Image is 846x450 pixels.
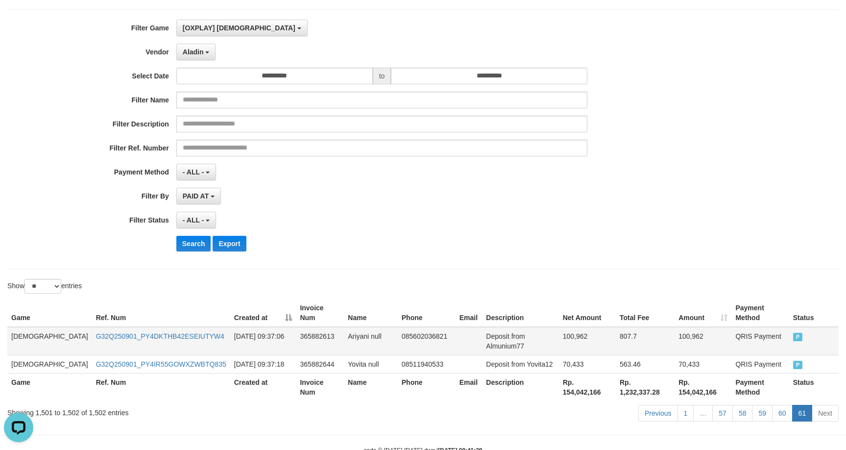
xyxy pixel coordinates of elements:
td: 365882613 [296,327,344,355]
a: G32Q250901_PY4DKTHB42ESEIUTYW4 [96,332,224,340]
th: Ref. Num [92,373,230,401]
td: 100,962 [559,327,616,355]
span: - ALL - [183,168,204,176]
th: Payment Method [731,373,789,401]
span: [OXPLAY] [DEMOGRAPHIC_DATA] [183,24,295,32]
span: PAID [793,333,803,341]
th: Total Fee [616,299,675,327]
td: Yovita null [344,355,397,373]
th: Description [482,299,558,327]
th: Game [7,299,92,327]
td: 365882644 [296,355,344,373]
span: PAID [793,361,803,369]
button: Search [176,236,211,251]
button: - ALL - [176,212,216,228]
th: Email [456,299,483,327]
th: Amount: activate to sort column ascending [675,299,731,327]
td: 70,433 [559,355,616,373]
button: - ALL - [176,164,216,180]
th: Email [456,373,483,401]
th: Invoice Num [296,373,344,401]
td: Ariyani null [344,327,397,355]
th: Rp. 1,232,337.28 [616,373,675,401]
th: Payment Method [731,299,789,327]
td: QRIS Payment [731,327,789,355]
a: G32Q250901_PY4IR55GOWXZWBTQ835 [96,360,226,368]
td: Deposit from Almunium77 [482,327,558,355]
a: 61 [792,405,813,422]
td: QRIS Payment [731,355,789,373]
th: Invoice Num [296,299,344,327]
th: Status [789,299,839,327]
a: Next [812,405,839,422]
td: [DEMOGRAPHIC_DATA] [7,355,92,373]
th: Phone [398,373,456,401]
a: 60 [772,405,793,422]
td: [DEMOGRAPHIC_DATA] [7,327,92,355]
th: Status [789,373,839,401]
a: 58 [732,405,753,422]
th: Description [482,373,558,401]
td: Deposit from Yovita12 [482,355,558,373]
th: Created at: activate to sort column descending [230,299,296,327]
th: Created at [230,373,296,401]
button: Export [213,236,246,251]
td: 563.46 [616,355,675,373]
label: Show entries [7,279,82,294]
button: [OXPLAY] [DEMOGRAPHIC_DATA] [176,20,308,36]
a: … [693,405,713,422]
th: Name [344,299,397,327]
a: Previous [638,405,677,422]
td: [DATE] 09:37:06 [230,327,296,355]
td: 807.7 [616,327,675,355]
div: Showing 1,501 to 1,502 of 1,502 entries [7,404,345,418]
th: Ref. Num [92,299,230,327]
button: Open LiveChat chat widget [4,4,33,33]
a: 1 [677,405,694,422]
a: 59 [752,405,773,422]
span: Aladin [183,48,204,56]
th: Net Amount [559,299,616,327]
button: PAID AT [176,188,221,204]
button: Aladin [176,44,216,60]
td: [DATE] 09:37:18 [230,355,296,373]
a: 57 [712,405,733,422]
td: 100,962 [675,327,731,355]
td: 085602036821 [398,327,456,355]
th: Rp. 154,042,166 [559,373,616,401]
th: Phone [398,299,456,327]
select: Showentries [24,279,61,294]
span: PAID AT [183,192,209,200]
th: Game [7,373,92,401]
td: 70,433 [675,355,731,373]
td: 08511940533 [398,355,456,373]
span: - ALL - [183,216,204,224]
th: Name [344,373,397,401]
th: Rp. 154,042,166 [675,373,731,401]
span: to [373,68,391,84]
